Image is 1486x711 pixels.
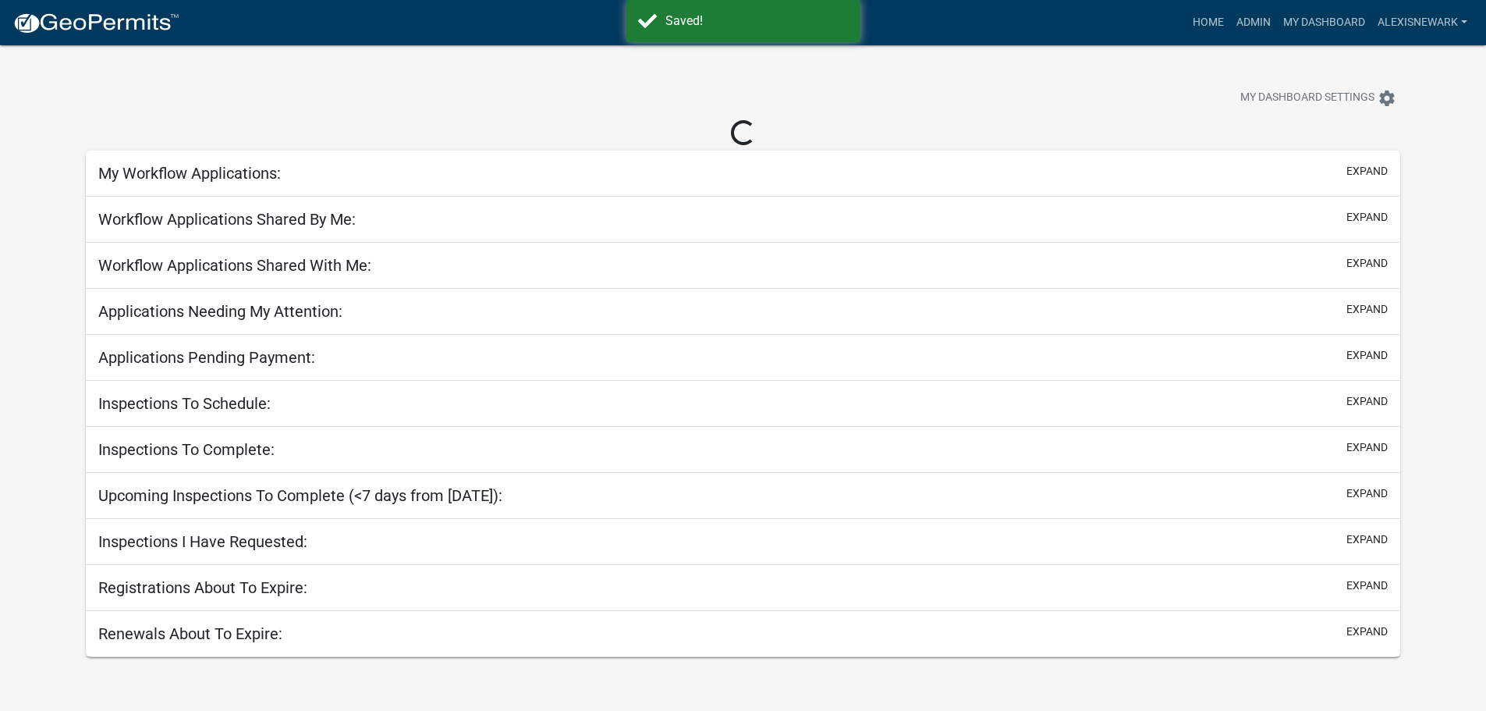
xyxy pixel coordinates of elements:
[1346,163,1388,180] button: expand
[98,394,271,413] h5: Inspections To Schedule:
[98,624,282,643] h5: Renewals About To Expire:
[1346,439,1388,456] button: expand
[98,578,307,597] h5: Registrations About To Expire:
[98,302,342,321] h5: Applications Needing My Attention:
[1346,209,1388,226] button: expand
[1346,301,1388,318] button: expand
[98,440,275,459] h5: Inspections To Complete:
[98,256,371,275] h5: Workflow Applications Shared With Me:
[1346,393,1388,410] button: expand
[665,12,849,30] div: Saved!
[98,348,315,367] h5: Applications Pending Payment:
[98,486,502,505] h5: Upcoming Inspections To Complete (<7 days from [DATE]):
[1378,89,1396,108] i: settings
[1346,578,1388,594] button: expand
[1371,8,1474,37] a: alexisnewark
[1346,485,1388,502] button: expand
[1277,8,1371,37] a: My Dashboard
[1186,8,1230,37] a: Home
[1346,624,1388,640] button: expand
[1228,83,1409,113] button: My Dashboard Settingssettings
[1240,89,1374,108] span: My Dashboard Settings
[1346,347,1388,364] button: expand
[98,532,307,551] h5: Inspections I Have Requested:
[1230,8,1277,37] a: Admin
[98,210,356,229] h5: Workflow Applications Shared By Me:
[1346,531,1388,548] button: expand
[98,164,281,183] h5: My Workflow Applications:
[1346,255,1388,272] button: expand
